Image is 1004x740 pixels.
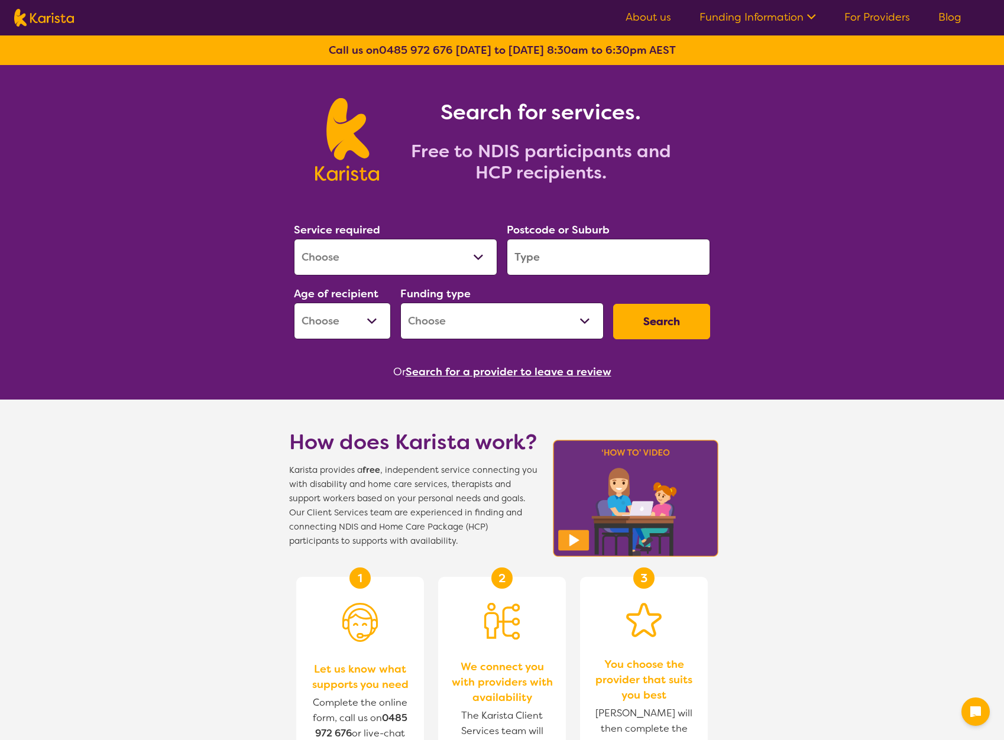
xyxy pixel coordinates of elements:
[315,98,378,181] img: Karista logo
[507,223,610,237] label: Postcode or Suburb
[491,567,513,589] div: 2
[14,9,74,27] img: Karista logo
[294,223,380,237] label: Service required
[699,10,816,24] a: Funding Information
[507,239,710,275] input: Type
[393,98,689,126] h1: Search for services.
[406,363,611,381] button: Search for a provider to leave a review
[308,661,412,692] span: Let us know what supports you need
[362,465,380,476] b: free
[379,43,453,57] a: 0485 972 676
[626,603,662,637] img: Star icon
[633,567,655,589] div: 3
[294,287,378,301] label: Age of recipient
[549,436,722,560] img: Karista video
[400,287,471,301] label: Funding type
[938,10,961,24] a: Blog
[626,10,671,24] a: About us
[393,363,406,381] span: Or
[289,428,537,456] h1: How does Karista work?
[450,659,554,705] span: We connect you with providers with availability
[484,603,520,640] img: Person being matched to services icon
[393,141,689,183] h2: Free to NDIS participants and HCP recipients.
[844,10,910,24] a: For Providers
[349,567,371,589] div: 1
[289,463,537,548] span: Karista provides a , independent service connecting you with disability and home care services, t...
[592,657,696,703] span: You choose the provider that suits you best
[329,43,676,57] b: Call us on [DATE] to [DATE] 8:30am to 6:30pm AEST
[613,304,710,339] button: Search
[342,603,378,642] img: Person with headset icon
